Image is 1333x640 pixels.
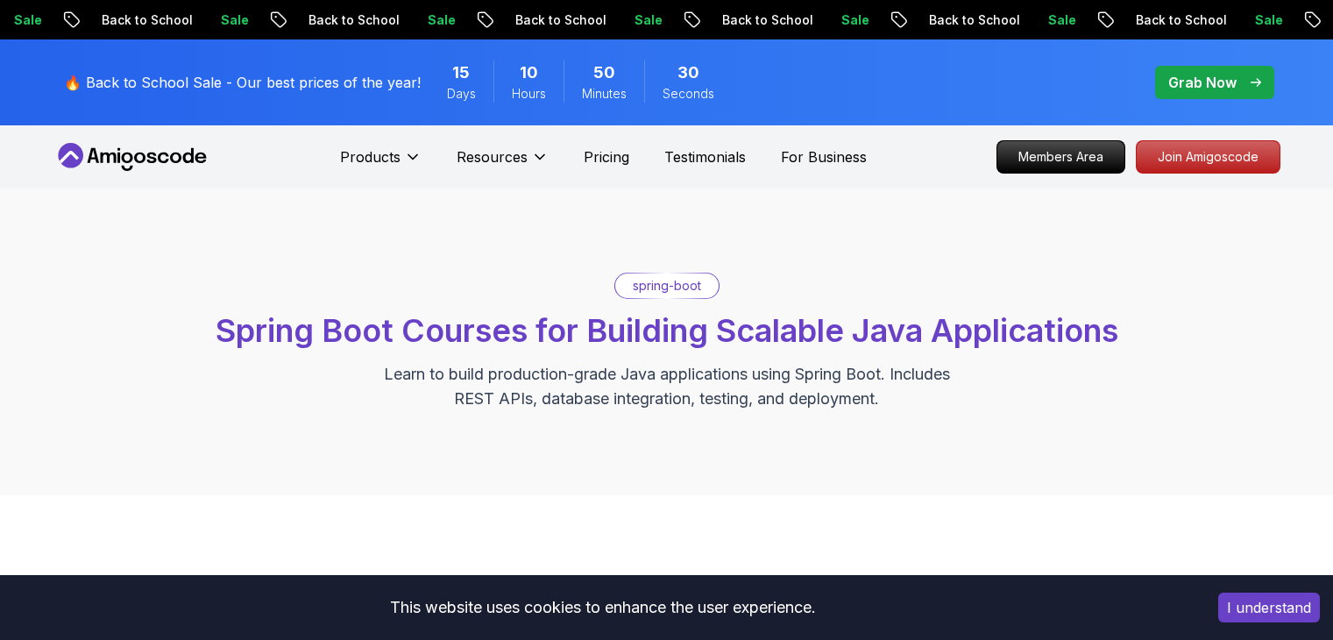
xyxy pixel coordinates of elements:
[781,146,867,167] a: For Business
[13,588,1192,627] div: This website uses cookies to enhance the user experience.
[447,85,476,103] span: Days
[512,85,546,103] span: Hours
[593,60,615,85] span: 50 Minutes
[1136,140,1280,174] a: Join Amigoscode
[1033,11,1089,29] p: Sale
[664,146,746,167] a: Testimonials
[1168,72,1237,93] p: Grab Now
[582,85,627,103] span: Minutes
[1218,593,1320,622] button: Accept cookies
[997,141,1124,173] p: Members Area
[1121,11,1240,29] p: Back to School
[340,146,401,167] p: Products
[64,72,421,93] p: 🔥 Back to School Sale - Our best prices of the year!
[1240,11,1296,29] p: Sale
[677,60,699,85] span: 30 Seconds
[452,60,470,85] span: 15 Days
[340,146,422,181] button: Products
[826,11,883,29] p: Sale
[372,362,961,411] p: Learn to build production-grade Java applications using Spring Boot. Includes REST APIs, database...
[584,146,629,167] a: Pricing
[457,146,549,181] button: Resources
[914,11,1033,29] p: Back to School
[294,11,413,29] p: Back to School
[206,11,262,29] p: Sale
[633,277,701,295] p: spring-boot
[620,11,676,29] p: Sale
[216,311,1118,350] span: Spring Boot Courses for Building Scalable Java Applications
[87,11,206,29] p: Back to School
[1137,141,1280,173] p: Join Amigoscode
[413,11,469,29] p: Sale
[996,140,1125,174] a: Members Area
[707,11,826,29] p: Back to School
[500,11,620,29] p: Back to School
[520,60,538,85] span: 10 Hours
[457,146,528,167] p: Resources
[663,85,714,103] span: Seconds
